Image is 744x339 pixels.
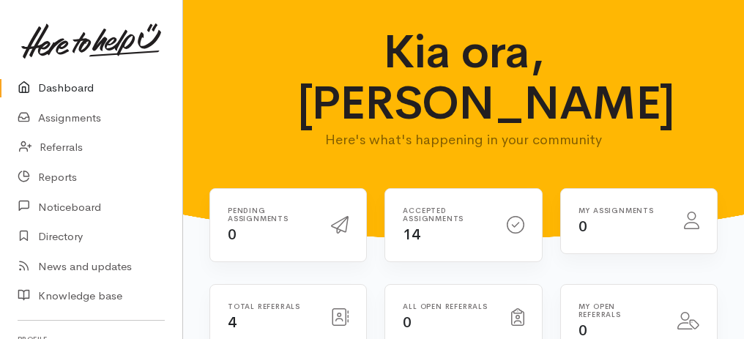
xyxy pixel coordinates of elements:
[403,313,412,332] span: 0
[297,26,630,130] h1: Kia ora, [PERSON_NAME]
[579,217,587,236] span: 0
[228,206,313,223] h6: Pending assignments
[228,313,237,332] span: 4
[403,226,420,244] span: 14
[228,302,313,310] h6: Total referrals
[403,302,493,310] h6: All open referrals
[403,206,488,223] h6: Accepted assignments
[297,130,630,150] p: Here's what's happening in your community
[579,206,666,215] h6: My assignments
[579,302,660,318] h6: My open referrals
[228,226,237,244] span: 0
